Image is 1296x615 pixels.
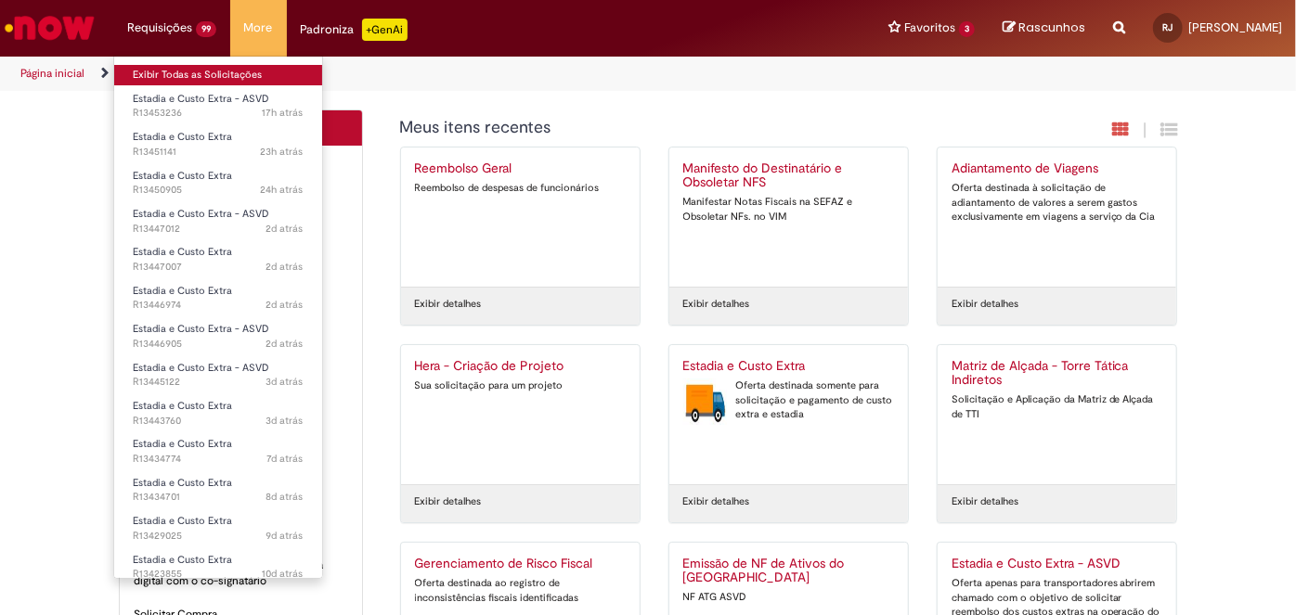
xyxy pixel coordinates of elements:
span: Estadia e Custo Extra [133,245,232,259]
span: 23h atrás [261,145,304,159]
div: Solicitação e Aplicação da Matriz de Alçada de TTI [952,392,1162,421]
span: Rascunhos [1018,19,1085,36]
a: Aberto R13447012 : Estadia e Custo Extra - ASVD [114,204,322,238]
span: R13443760 [133,414,304,429]
span: R13453236 [133,106,304,121]
span: R13451141 [133,145,304,160]
span: 10d atrás [263,567,304,581]
time: 25/08/2025 15:48:22 [266,375,304,389]
div: Reembolso de despesas de funcionários [415,181,626,196]
span: Estadia e Custo Extra [133,399,232,413]
span: 2d atrás [266,222,304,236]
span: 2d atrás [266,298,304,312]
a: Aberto R13447007 : Estadia e Custo Extra [114,242,322,276]
div: Padroniza [301,19,408,41]
span: 24h atrás [261,183,304,197]
h2: Reembolso Geral [415,161,626,176]
a: Aberto R13446905 : Estadia e Custo Extra - ASVD [114,319,322,353]
span: Estadia e Custo Extra [133,476,232,490]
span: Estadia e Custo Extra - ASVD [133,92,269,106]
a: Matriz de Alçada - Torre Tática Indiretos Solicitação e Aplicação da Matriz de Alçada de TTI [938,345,1176,484]
span: R13447007 [133,260,304,275]
span: 9d atrás [266,529,304,543]
time: 18/08/2025 10:06:53 [263,567,304,581]
span: Estadia e Custo Extra - ASVD [133,322,269,336]
h2: Hera - Criação de Projeto [415,359,626,374]
span: Estadia e Custo Extra [133,130,232,144]
time: 27/08/2025 09:09:15 [261,183,304,197]
ul: Requisições [113,56,323,579]
div: Sua solicitação para um projeto [415,378,626,393]
a: Aberto R13434701 : Estadia e Custo Extra [114,473,322,507]
a: Aberto R13450905 : Estadia e Custo Extra [114,166,322,200]
span: R13434774 [133,452,304,467]
span: Estadia e Custo Extra [133,514,232,528]
time: 26/08/2025 09:32:27 [266,260,304,274]
span: R13445122 [133,375,304,390]
a: Exibir detalhes [415,297,482,312]
span: R13446905 [133,337,304,352]
h2: Gerenciamento de Risco Fiscal [415,557,626,571]
time: 19/08/2025 14:53:29 [266,529,304,543]
time: 27/08/2025 15:37:42 [263,106,304,120]
img: ServiceNow [2,9,97,46]
span: R13423855 [133,567,304,582]
h2: Manifesto do Destinatário e Obsoletar NFS [683,161,894,191]
a: Exibir detalhes [952,494,1018,509]
span: R13429025 [133,529,304,544]
a: Exibir detalhes [415,494,482,509]
span: RJ [1163,21,1173,33]
span: R13446974 [133,298,304,313]
a: Exibir detalhes [683,494,750,509]
div: Oferta destinada somente para solicitação e pagamento de custo extra e estadia [683,378,894,422]
span: Estadia e Custo Extra [133,284,232,298]
span: Estadia e Custo Extra - ASVD [133,361,269,375]
span: [PERSON_NAME] [1188,19,1282,35]
a: Hera - Criação de Projeto Sua solicitação para um projeto [401,345,640,484]
i: Exibição de grade [1160,121,1177,138]
time: 26/08/2025 09:14:08 [266,337,304,351]
time: 25/08/2025 11:28:40 [266,414,304,428]
time: 27/08/2025 09:42:44 [261,145,304,159]
h2: Emissão de NF de Ativos do ASVD [683,557,894,586]
div: Oferta destinada ao registro de inconsistências fiscais identificadas [415,576,626,605]
p: +GenAi [362,19,408,41]
time: 26/08/2025 09:25:24 [266,298,304,312]
ul: Trilhas de página [14,57,850,91]
span: | [1143,120,1147,141]
span: Estadia e Custo Extra [133,437,232,451]
span: R13447012 [133,222,304,237]
div: NF ATG ASVD [683,590,894,605]
h2: Estadia e Custo Extra - ASVD [952,557,1162,571]
a: Adiantamento de Viagens Oferta destinada à solicitação de adiantamento de valores a serem gastos ... [938,147,1176,287]
span: Favoritos [904,19,955,37]
a: Rascunhos [1003,19,1085,37]
span: 99 [196,21,216,37]
a: Página inicial [20,66,84,81]
a: Exibir detalhes [952,297,1018,312]
span: 3 [959,21,975,37]
span: Estadia e Custo Extra [133,553,232,567]
h1: {"description":"","title":"Meus itens recentes"} Categoria [400,119,977,137]
time: 26/08/2025 09:32:45 [266,222,304,236]
span: 2d atrás [266,260,304,274]
span: Estadia e Custo Extra - ASVD [133,207,269,221]
div: Manifestar Notas Fiscais na SEFAZ e Obsoletar NFs. no VIM [683,195,894,224]
a: Aberto R13443760 : Estadia e Custo Extra [114,396,322,430]
a: Aberto R13434774 : Estadia e Custo Extra [114,434,322,468]
a: Aberto R13451141 : Estadia e Custo Extra [114,127,322,161]
h2: Adiantamento de Viagens [952,161,1162,176]
span: 17h atrás [263,106,304,120]
span: Estadia e Custo Extra [133,169,232,183]
span: 2d atrás [266,337,304,351]
span: 7d atrás [267,452,304,466]
h2: Matriz de Alçada - Torre Tática Indiretos [952,359,1162,389]
a: Reembolso Geral Reembolso de despesas de funcionários [401,147,640,287]
a: Exibir Todas as Solicitações [114,65,322,85]
span: Requisições [127,19,192,37]
a: Estadia e Custo Extra Estadia e Custo Extra Oferta destinada somente para solicitação e pagamento... [669,345,908,484]
img: Estadia e Custo Extra [683,378,727,425]
a: Aberto R13453236 : Estadia e Custo Extra - ASVD [114,89,322,123]
span: More [244,19,273,37]
a: Aberto R13423855 : Estadia e Custo Extra [114,550,322,584]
